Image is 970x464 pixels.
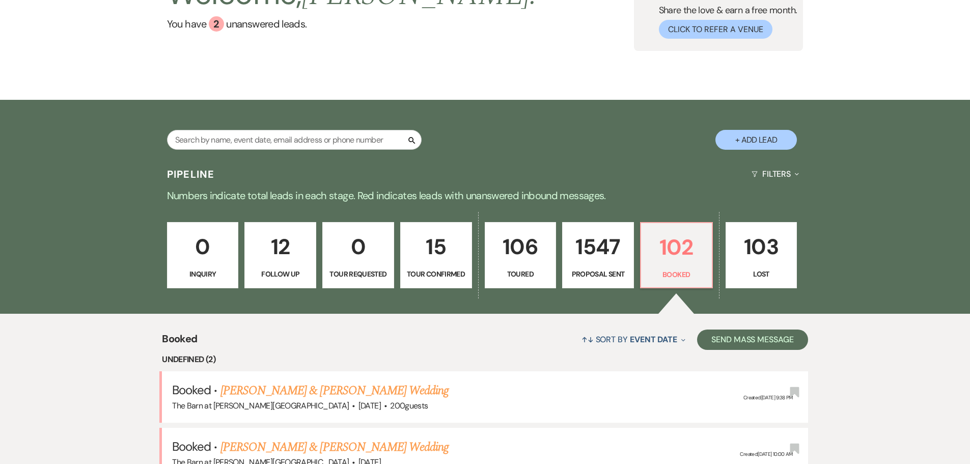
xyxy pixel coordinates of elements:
a: 102Booked [640,222,713,288]
p: Tour Requested [329,268,387,280]
li: undefined (2) [162,353,808,366]
span: Booked [172,439,211,454]
a: 12Follow Up [244,222,316,288]
h3: Pipeline [167,167,215,181]
a: 0Tour Requested [322,222,394,288]
p: 102 [647,230,706,264]
p: Follow Up [251,268,310,280]
a: 1547Proposal Sent [562,222,634,288]
p: Lost [732,268,791,280]
a: [PERSON_NAME] & [PERSON_NAME] Wedding [220,381,449,400]
span: ↑↓ [581,334,594,345]
a: 103Lost [726,222,797,288]
span: Created: [DATE] 10:00 AM [740,451,792,458]
span: Event Date [630,334,677,345]
p: 106 [491,230,550,264]
div: 2 [209,16,224,32]
a: [PERSON_NAME] & [PERSON_NAME] Wedding [220,438,449,456]
a: You have 2 unanswered leads. [167,16,537,32]
p: Proposal Sent [569,268,627,280]
span: 200 guests [390,400,428,411]
button: Click to Refer a Venue [659,20,772,39]
button: + Add Lead [715,130,797,150]
button: Filters [747,160,803,187]
a: 15Tour Confirmed [400,222,472,288]
p: Tour Confirmed [407,268,465,280]
p: 0 [174,230,232,264]
a: 0Inquiry [167,222,239,288]
p: Numbers indicate total leads in each stage. Red indicates leads with unanswered inbound messages. [119,187,852,204]
span: Created: [DATE] 9:38 PM [743,394,793,401]
span: Booked [172,382,211,398]
p: 12 [251,230,310,264]
p: 103 [732,230,791,264]
p: Toured [491,268,550,280]
p: 15 [407,230,465,264]
span: [DATE] [358,400,381,411]
button: Sort By Event Date [577,326,689,353]
p: 1547 [569,230,627,264]
p: 0 [329,230,387,264]
p: Inquiry [174,268,232,280]
span: Booked [162,331,197,353]
input: Search by name, event date, email address or phone number [167,130,422,150]
a: 106Toured [485,222,557,288]
button: Send Mass Message [697,330,808,350]
p: Booked [647,269,706,280]
span: The Barn at [PERSON_NAME][GEOGRAPHIC_DATA] [172,400,349,411]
